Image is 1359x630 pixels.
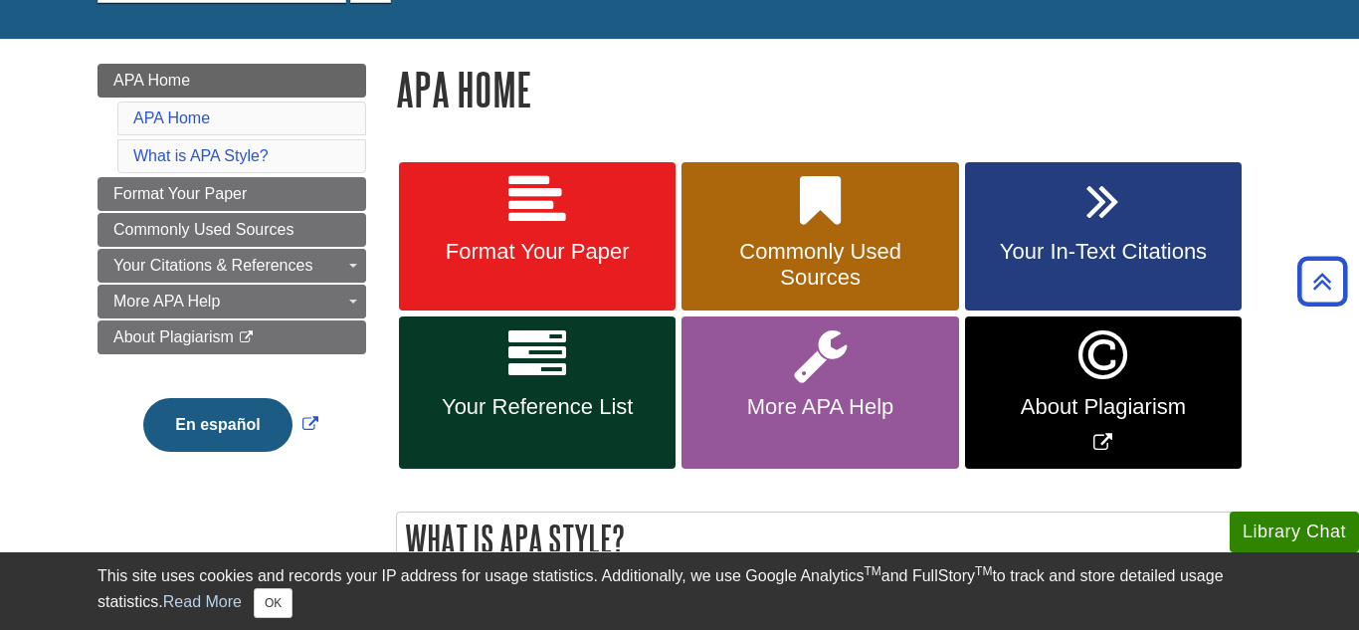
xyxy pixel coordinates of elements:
[113,257,312,274] span: Your Citations & References
[97,285,366,318] a: More APA Help
[97,213,366,247] a: Commonly Used Sources
[980,239,1227,265] span: Your In-Text Citations
[113,328,234,345] span: About Plagiarism
[681,316,958,469] a: More APA Help
[97,564,1262,618] div: This site uses cookies and records your IP address for usage statistics. Additionally, we use Goo...
[97,320,366,354] a: About Plagiarism
[113,221,293,238] span: Commonly Used Sources
[399,316,676,469] a: Your Reference List
[113,185,247,202] span: Format Your Paper
[113,72,190,89] span: APA Home
[696,239,943,291] span: Commonly Used Sources
[975,564,992,578] sup: TM
[414,394,661,420] span: Your Reference List
[397,513,1261,565] h2: What is APA Style?
[97,177,366,211] a: Format Your Paper
[414,239,661,265] span: Format Your Paper
[396,64,1262,114] h1: APA Home
[1290,268,1354,295] a: Back to Top
[681,162,958,312] a: Commonly Used Sources
[254,588,292,618] button: Close
[113,293,220,310] span: More APA Help
[864,564,880,578] sup: TM
[965,162,1242,312] a: Your In-Text Citations
[399,162,676,312] a: Format Your Paper
[163,593,242,610] a: Read More
[696,394,943,420] span: More APA Help
[97,64,366,486] div: Guide Page Menu
[133,147,269,164] a: What is APA Style?
[238,331,255,344] i: This link opens in a new window
[143,398,291,452] button: En español
[965,316,1242,469] a: Link opens in new window
[97,64,366,98] a: APA Home
[1230,512,1359,552] button: Library Chat
[133,109,210,126] a: APA Home
[980,394,1227,420] span: About Plagiarism
[138,416,322,433] a: Link opens in new window
[97,249,366,283] a: Your Citations & References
